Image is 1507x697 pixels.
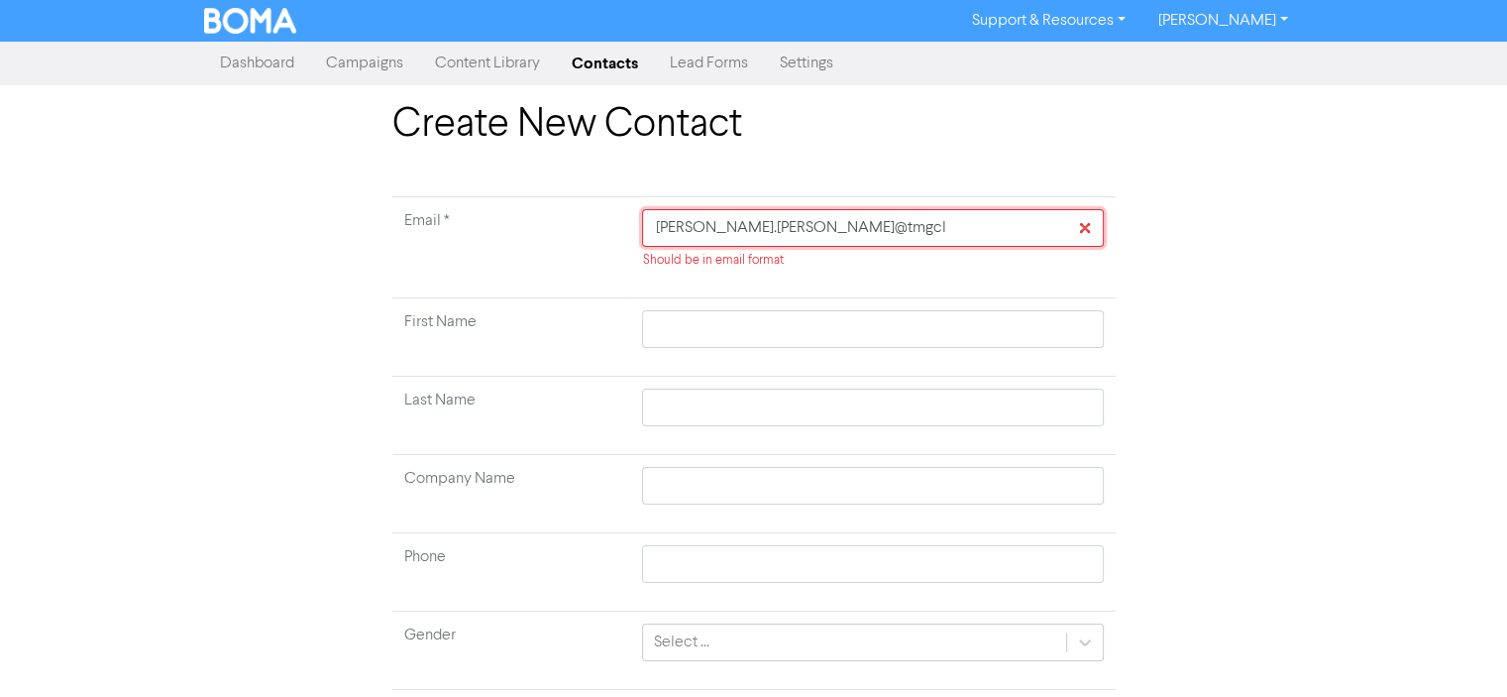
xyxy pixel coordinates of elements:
[419,44,556,83] a: Content Library
[392,455,631,533] td: Company Name
[204,44,310,83] a: Dashboard
[764,44,849,83] a: Settings
[392,377,631,455] td: Last Name
[392,533,631,612] td: Phone
[1141,5,1303,37] a: [PERSON_NAME]
[1259,483,1507,697] iframe: Chat Widget
[392,101,1116,149] h1: Create New Contact
[392,612,631,690] td: Gender
[653,631,708,654] div: Select ...
[642,251,1103,270] div: Should be in email format
[392,298,631,377] td: First Name
[310,44,419,83] a: Campaigns
[204,8,297,34] img: BOMA Logo
[956,5,1141,37] a: Support & Resources
[392,197,631,298] td: Required
[556,44,654,83] a: Contacts
[654,44,764,83] a: Lead Forms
